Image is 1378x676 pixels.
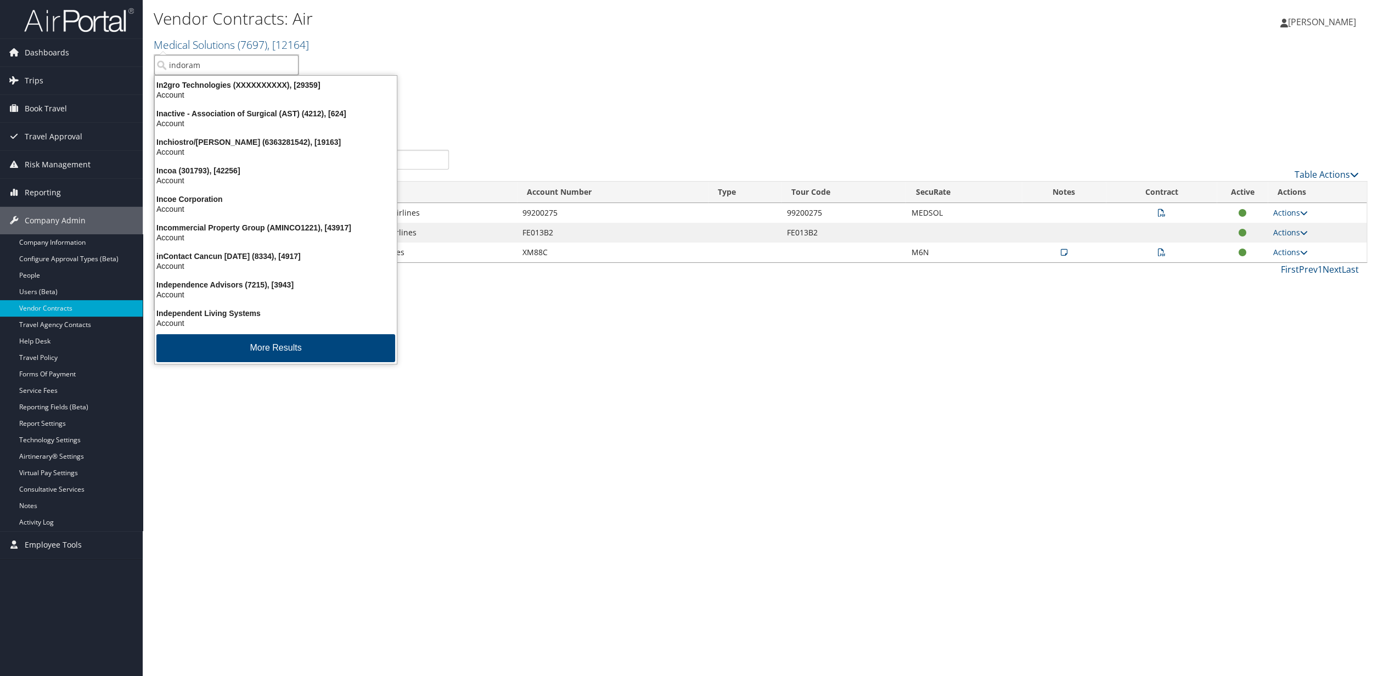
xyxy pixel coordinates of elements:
th: Contract: activate to sort column ascending [1106,182,1217,203]
span: [PERSON_NAME] [1288,16,1356,28]
button: More Results [156,334,395,362]
a: Prev [1299,263,1318,275]
a: Medical Solutions [154,37,309,52]
div: Account [148,290,403,300]
div: Account [148,90,403,100]
span: ( 7697 ) [238,37,267,52]
div: Inactive - Association of Surgical (AST) (4212), [624] [148,109,403,119]
span: Dashboards [25,39,69,66]
a: [PERSON_NAME] [1280,5,1367,38]
td: 99200275 [517,203,708,223]
div: Account [148,318,403,328]
a: First [1281,263,1299,275]
div: Incoa (301793), [42256] [148,166,403,176]
div: Independence Advisors (7215), [3943] [148,280,403,290]
th: SecuRate: activate to sort column ascending [905,182,1022,203]
td: Southwest Airlines [345,203,516,223]
th: Account Number: activate to sort column ascending [517,182,708,203]
div: In2gro Technologies (XXXXXXXXXX), [29359] [148,80,403,90]
a: Actions [1273,207,1308,218]
th: Type: activate to sort column ascending [708,182,781,203]
td: Delta Air Lines [345,243,516,262]
div: inContact Cancun [DATE] (8334), [4917] [148,251,403,261]
div: Inchiostro/[PERSON_NAME] (6363281542), [19163] [148,137,403,147]
div: Account [148,204,403,214]
div: Independent Living Systems [148,308,403,318]
th: Notes: activate to sort column ascending [1022,182,1106,203]
td: FE013B2 [517,223,708,243]
a: Next [1323,263,1342,275]
span: , [ 12164 ] [267,37,309,52]
td: MEDSOL [905,203,1022,223]
div: Incommercial Property Group (AMINCO1221), [43917] [148,223,403,233]
a: 1 [1318,263,1323,275]
span: Book Travel [25,95,67,122]
span: Risk Management [25,151,91,178]
div: Account [148,233,403,243]
th: Tour Code: activate to sort column ascending [781,182,905,203]
th: Name: activate to sort column ascending [345,182,516,203]
td: FE013B2 [781,223,905,243]
div: Account [148,261,403,271]
div: There are contracts. [154,120,1367,150]
td: M6N [905,243,1022,262]
th: Actions [1268,182,1366,203]
th: Active: activate to sort column ascending [1217,182,1267,203]
a: Actions [1273,227,1308,238]
span: Reporting [25,179,61,206]
span: Travel Approval [25,123,82,150]
td: 99200275 [781,203,905,223]
div: Account [148,119,403,128]
td: XM88C [517,243,708,262]
a: Table Actions [1295,168,1359,181]
img: airportal-logo.png [24,7,134,33]
a: Last [1342,263,1359,275]
a: Actions [1273,247,1308,257]
span: Trips [25,67,43,94]
div: Account [148,147,403,157]
div: Incoe Corporation [148,194,403,204]
span: Company Admin [25,207,86,234]
input: Search Accounts [154,55,299,75]
h1: Vendor Contracts: Air [154,7,963,30]
span: Employee Tools [25,531,82,559]
td: American Airlines [345,223,516,243]
div: Account [148,176,403,185]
